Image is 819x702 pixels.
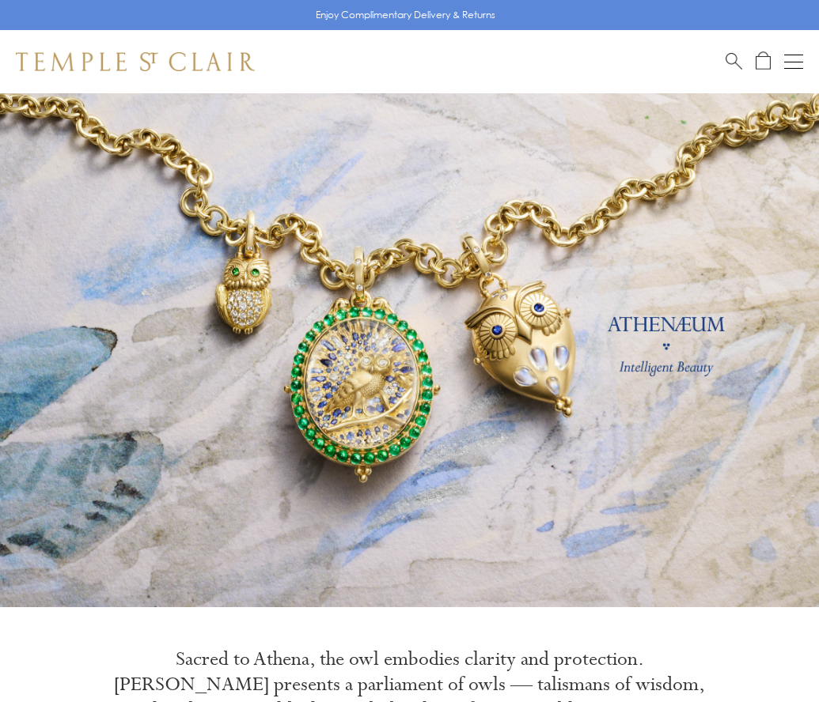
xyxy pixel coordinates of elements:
img: Temple St. Clair [16,52,255,71]
p: Enjoy Complimentary Delivery & Returns [316,7,495,23]
a: Open Shopping Bag [756,51,771,71]
button: Open navigation [784,52,803,71]
a: Search [726,51,742,71]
